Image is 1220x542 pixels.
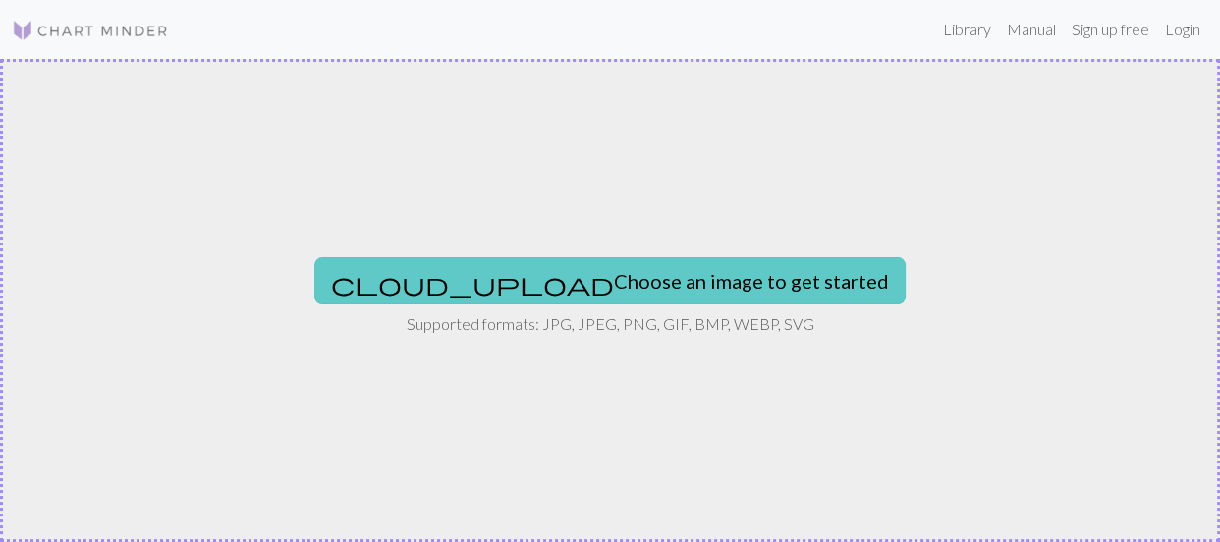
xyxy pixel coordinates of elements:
[12,19,169,42] img: Logo
[935,10,999,49] a: Library
[1064,10,1157,49] a: Sign up free
[1157,10,1208,49] a: Login
[999,10,1064,49] a: Manual
[314,257,906,304] button: Choose an image to get started
[331,270,614,298] span: cloud_upload
[407,312,814,336] p: Supported formats: JPG, JPEG, PNG, GIF, BMP, WEBP, SVG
